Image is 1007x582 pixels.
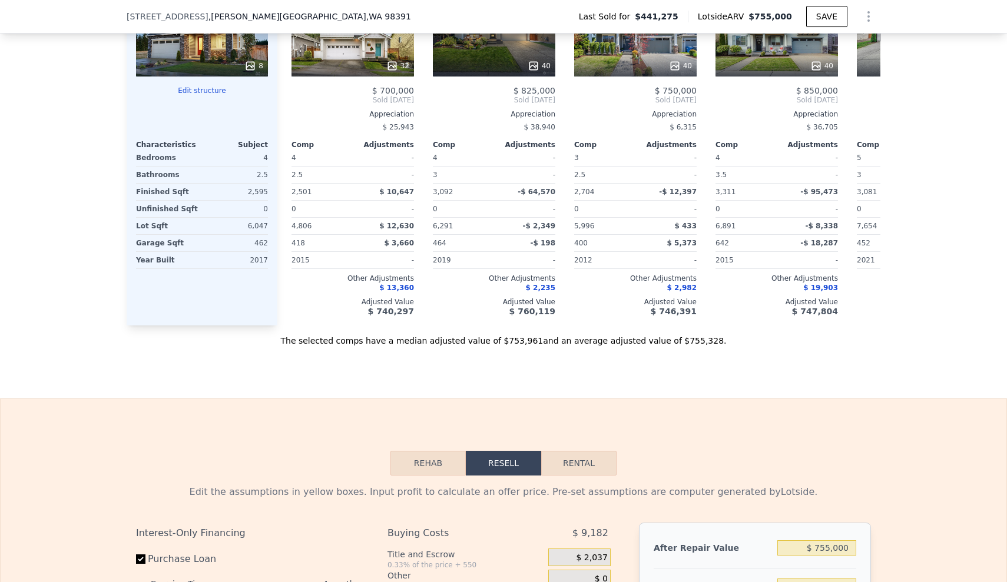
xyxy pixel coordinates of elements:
[379,222,414,230] span: $ 12,630
[136,201,200,217] div: Unfinished Sqft
[136,554,145,564] input: Purchase Loan
[779,201,838,217] div: -
[509,307,555,316] span: $ 760,119
[654,537,773,558] div: After Repair Value
[372,86,414,95] span: $ 700,000
[136,252,200,268] div: Year Built
[390,451,466,475] button: Rehab
[291,167,350,183] div: 2.5
[715,167,774,183] div: 3.5
[803,284,838,292] span: $ 19,903
[379,284,414,292] span: $ 13,360
[385,239,414,247] span: $ 3,660
[204,252,268,268] div: 2017
[136,218,200,234] div: Lot Sqft
[674,222,697,230] span: $ 433
[574,205,579,213] span: 0
[433,188,453,196] span: 3,092
[355,167,414,183] div: -
[136,523,359,544] div: Interest-Only Financing
[796,86,838,95] span: $ 850,000
[857,222,877,230] span: 7,654
[857,95,979,105] span: Sold [DATE]
[528,60,551,72] div: 40
[670,123,697,131] span: $ 6,315
[291,205,296,213] span: 0
[810,60,833,72] div: 40
[433,274,555,283] div: Other Adjustments
[715,140,777,149] div: Comp
[433,154,438,162] span: 4
[651,307,697,316] span: $ 746,391
[779,252,838,268] div: -
[291,188,312,196] span: 2,501
[638,167,697,183] div: -
[635,140,697,149] div: Adjustments
[857,109,979,119] div: Appreciation
[574,154,579,162] span: 3
[698,11,748,22] span: Lotside ARV
[355,149,414,166] div: -
[659,188,697,196] span: -$ 12,397
[638,252,697,268] div: -
[496,201,555,217] div: -
[857,252,916,268] div: 2021
[518,188,555,196] span: -$ 64,570
[806,6,847,27] button: SAVE
[857,154,862,162] span: 5
[514,86,555,95] span: $ 825,000
[204,218,268,234] div: 6,047
[494,140,555,149] div: Adjustments
[136,184,200,200] div: Finished Sqft
[857,274,979,283] div: Other Adjustments
[204,167,268,183] div: 2.5
[523,222,555,230] span: -$ 2,349
[433,95,555,105] span: Sold [DATE]
[291,154,296,162] span: 4
[715,297,838,307] div: Adjusted Value
[715,205,720,213] span: 0
[387,523,519,544] div: Buying Costs
[291,239,305,247] span: 418
[353,140,414,149] div: Adjustments
[433,222,453,230] span: 6,291
[383,123,414,131] span: $ 25,943
[136,149,200,166] div: Bedrooms
[635,11,678,22] span: $441,275
[667,239,697,247] span: $ 5,373
[715,188,736,196] span: 3,311
[204,201,268,217] div: 0
[574,252,633,268] div: 2012
[466,451,541,475] button: Resell
[715,154,720,162] span: 4
[715,95,838,105] span: Sold [DATE]
[857,239,870,247] span: 452
[574,109,697,119] div: Appreciation
[291,252,350,268] div: 2015
[579,11,635,22] span: Last Sold for
[433,109,555,119] div: Appreciation
[204,235,268,251] div: 462
[800,239,838,247] span: -$ 18,287
[136,548,267,570] label: Purchase Loan
[669,60,692,72] div: 40
[574,95,697,105] span: Sold [DATE]
[204,149,268,166] div: 4
[136,485,871,499] div: Edit the assumptions in yellow boxes. Input profit to calculate an offer price. Pre-set assumptio...
[127,11,208,22] span: [STREET_ADDRESS]
[433,205,438,213] span: 0
[433,167,492,183] div: 3
[433,140,494,149] div: Comp
[857,205,862,213] span: 0
[387,548,544,560] div: Title and Escrow
[715,109,838,119] div: Appreciation
[715,274,838,283] div: Other Adjustments
[857,5,880,28] button: Show Options
[667,284,697,292] span: $ 2,982
[638,201,697,217] div: -
[574,167,633,183] div: 2.5
[541,451,617,475] button: Rental
[291,109,414,119] div: Appreciation
[574,274,697,283] div: Other Adjustments
[655,86,697,95] span: $ 750,000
